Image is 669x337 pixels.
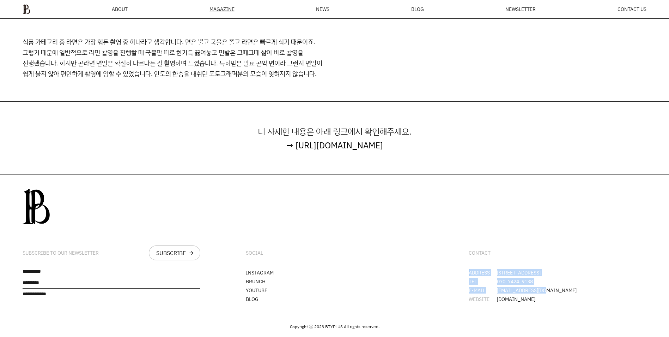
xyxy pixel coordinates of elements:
div: SOCIAL [246,250,263,256]
img: 0afca24db3087.png [23,189,50,224]
div: arrow_forward [189,250,194,256]
p: 식품 카테고리 중 라면은 가장 힘든 촬영 중 하나라고 생각합니다. 면은 뿔고 국물은 쫄고 라면은 빠르게 식기 때문이죠. 그렇기 때문에 일반적으로 라면 촬영을 진행할 때 국물만... [23,36,328,79]
li: [STREET_ADDRESS] [469,270,646,275]
div: TEL [469,279,497,284]
div: ADDRESS [469,270,497,275]
a: → [URL][DOMAIN_NAME] [286,140,383,151]
a: BLOG [411,7,424,12]
div: SUBSCRIBE [156,250,186,256]
div: WEBSITE [469,297,497,302]
div: SUBSCRIBE TO OUR NEWSLETTER [23,250,99,256]
a: NEWS [316,7,329,12]
a: INSTAGRAM [246,269,274,276]
span: [DOMAIN_NAME] [497,297,535,302]
img: ba379d5522eb3.png [23,4,30,14]
div: CONTACT [469,250,491,256]
a: BLOG [246,296,259,302]
div: E-MAIL [469,288,497,293]
a: BRUNCH [246,278,266,285]
div: MAGAZINE [209,7,235,12]
span: [EMAIL_ADDRESS][DOMAIN_NAME] [497,288,577,293]
p: 더 자세한 내용은 아래 링크에서 확인해주세요. [23,124,646,138]
a: YOUTUBE [246,287,267,294]
a: ABOUT [112,7,128,12]
a: NEWSLETTER [505,7,536,12]
a: CONTACT US [618,7,646,12]
span: 070. 7424. 9138 [497,279,533,284]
